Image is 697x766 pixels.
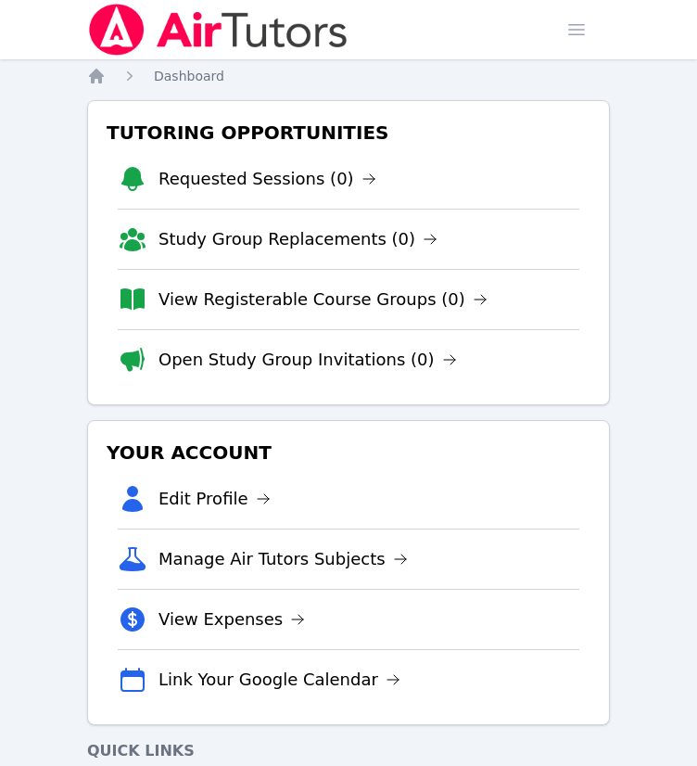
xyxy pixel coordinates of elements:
h3: Your Account [103,436,594,469]
h3: Tutoring Opportunities [103,116,594,149]
a: Open Study Group Invitations (0) [158,347,457,373]
a: Edit Profile [158,486,271,512]
a: View Registerable Course Groups (0) [158,287,488,313]
a: Manage Air Tutors Subjects [158,546,408,572]
a: Requested Sessions (0) [158,166,376,192]
span: Dashboard [154,69,224,83]
a: Study Group Replacements (0) [158,226,437,252]
a: Dashboard [154,67,224,85]
a: Link Your Google Calendar [158,667,400,693]
img: Air Tutors [87,4,349,56]
h4: Quick Links [87,740,610,762]
a: View Expenses [158,606,305,632]
nav: Breadcrumb [87,67,610,85]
